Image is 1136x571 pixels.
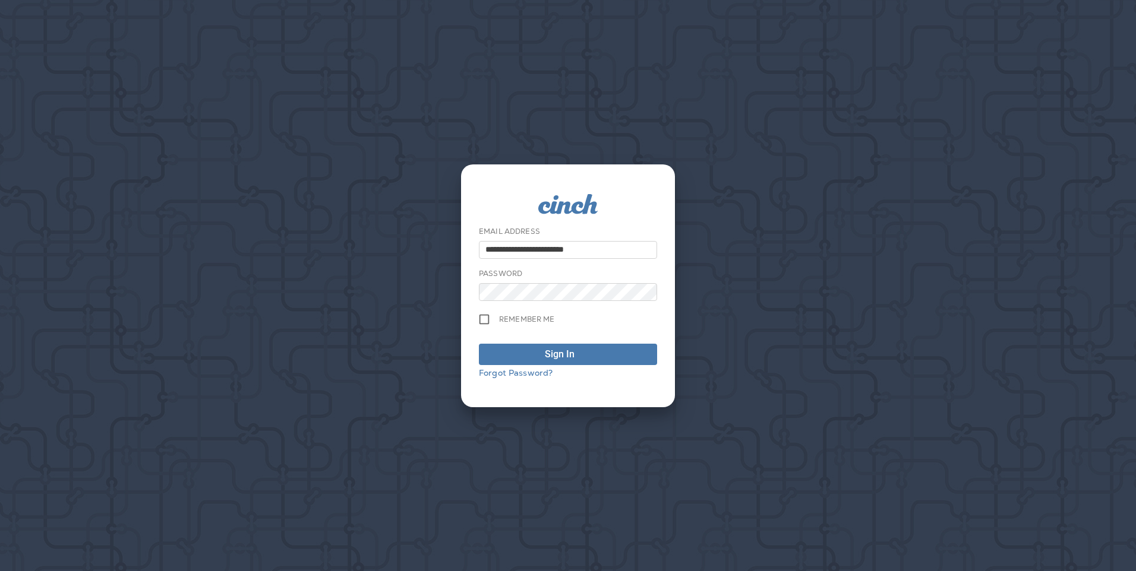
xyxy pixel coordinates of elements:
[479,344,657,365] button: Sign In
[545,347,575,361] div: Sign In
[479,269,522,278] label: Password
[479,227,540,236] label: Email Address
[479,367,553,378] a: Forgot Password?
[499,315,555,324] span: Remember me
